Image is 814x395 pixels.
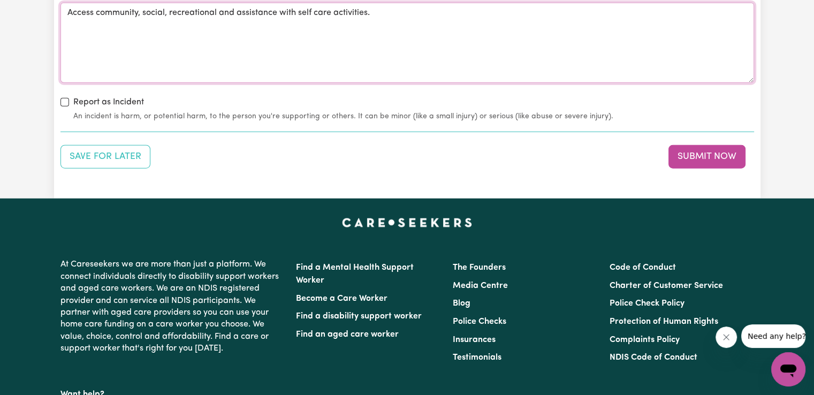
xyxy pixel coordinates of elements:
[453,299,470,308] a: Blog
[296,263,414,285] a: Find a Mental Health Support Worker
[610,353,697,362] a: NDIS Code of Conduct
[610,299,684,308] a: Police Check Policy
[610,282,723,290] a: Charter of Customer Service
[73,111,754,122] small: An incident is harm, or potential harm, to the person you're supporting or others. It can be mino...
[771,352,805,386] iframe: Button to launch messaging window
[453,336,496,344] a: Insurances
[741,324,805,348] iframe: Message from company
[60,254,283,359] p: At Careseekers we are more than just a platform. We connect individuals directly to disability su...
[342,218,472,226] a: Careseekers home page
[453,317,506,326] a: Police Checks
[610,263,676,272] a: Code of Conduct
[60,3,754,83] textarea: Access community, social, recreational and assistance with self care activities.
[60,145,150,169] button: Save your job report
[296,294,387,303] a: Become a Care Worker
[453,282,508,290] a: Media Centre
[716,326,737,348] iframe: Close message
[453,353,501,362] a: Testimonials
[296,330,399,339] a: Find an aged care worker
[610,336,680,344] a: Complaints Policy
[73,96,144,109] label: Report as Incident
[668,145,745,169] button: Submit your job report
[453,263,506,272] a: The Founders
[296,312,422,321] a: Find a disability support worker
[6,7,65,16] span: Need any help?
[610,317,718,326] a: Protection of Human Rights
